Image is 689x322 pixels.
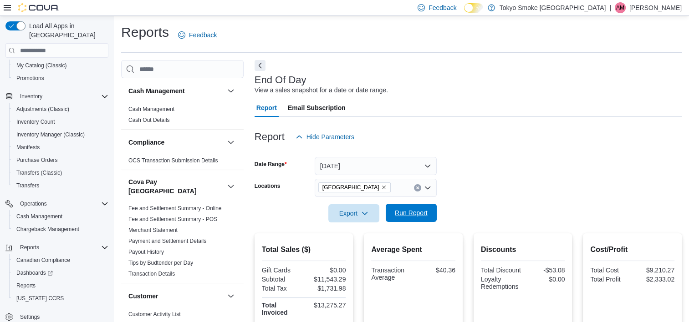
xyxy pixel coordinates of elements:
[255,75,306,86] h3: End Of Day
[16,295,64,302] span: [US_STATE] CCRS
[128,106,174,112] a: Cash Management
[128,311,181,318] span: Customer Activity List
[525,267,565,274] div: -$53.08
[225,291,236,302] button: Customer
[381,185,387,190] button: Remove Mount Pearl Commonwealth from selection in this group
[2,90,112,103] button: Inventory
[128,216,217,223] span: Fee and Settlement Summary - POS
[128,226,178,234] span: Merchant Statement
[9,116,112,128] button: Inventory Count
[634,267,674,274] div: $9,210.27
[16,242,108,253] span: Reports
[2,241,112,254] button: Reports
[13,293,108,304] span: Washington CCRS
[616,2,624,13] span: AM
[128,138,224,147] button: Compliance
[2,197,112,210] button: Operations
[9,59,112,72] button: My Catalog (Classic)
[13,129,108,140] span: Inventory Manager (Classic)
[128,86,224,96] button: Cash Management
[16,144,40,151] span: Manifests
[13,73,108,84] span: Promotions
[481,267,521,274] div: Total Discount
[13,142,43,153] a: Manifests
[429,3,456,12] span: Feedback
[9,72,112,85] button: Promotions
[13,167,66,178] a: Transfers (Classic)
[225,86,236,96] button: Cash Management
[18,3,59,12] img: Cova
[13,211,108,222] span: Cash Management
[13,60,108,71] span: My Catalog (Classic)
[13,104,73,115] a: Adjustments (Classic)
[16,118,55,126] span: Inventory Count
[322,183,379,192] span: [GEOGRAPHIC_DATA]
[292,128,358,146] button: Hide Parameters
[121,23,169,41] h1: Reports
[13,293,67,304] a: [US_STATE] CCRS
[9,103,112,116] button: Adjustments (Classic)
[26,21,108,40] span: Load All Apps in [GEOGRAPHIC_DATA]
[16,91,108,102] span: Inventory
[306,132,354,141] span: Hide Parameters
[13,224,108,235] span: Chargeback Management
[16,226,79,233] span: Chargeback Management
[128,177,224,196] button: Cova Pay [GEOGRAPHIC_DATA]
[128,116,170,124] span: Cash Out Details
[13,267,56,278] a: Dashboards
[590,244,674,255] h2: Cost/Profit
[262,285,302,292] div: Total Tax
[9,210,112,223] button: Cash Management
[20,93,42,100] span: Inventory
[16,198,51,209] button: Operations
[20,244,39,251] span: Reports
[371,244,455,255] h2: Average Spent
[306,302,346,309] div: $13,275.27
[128,249,164,255] a: Payout History
[13,180,108,191] span: Transfers
[415,267,455,274] div: $40.36
[9,267,112,279] a: Dashboards
[328,204,379,222] button: Export
[500,2,606,13] p: Tokyo Smoke [GEOGRAPHIC_DATA]
[13,129,88,140] a: Inventory Manager (Classic)
[262,302,288,316] strong: Total Invoiced
[306,276,346,283] div: $11,543.29
[128,270,175,277] span: Transaction Details
[13,155,108,166] span: Purchase Orders
[16,198,108,209] span: Operations
[318,182,391,192] span: Mount Pearl Commonwealth
[128,205,222,211] a: Fee and Settlement Summary - Online
[16,269,53,277] span: Dashboards
[121,203,244,283] div: Cova Pay [GEOGRAPHIC_DATA]
[13,255,74,266] a: Canadian Compliance
[13,255,108,266] span: Canadian Compliance
[9,223,112,236] button: Chargeback Management
[13,280,39,291] a: Reports
[9,279,112,292] button: Reports
[174,26,220,44] a: Feedback
[334,204,374,222] span: Export
[464,3,483,13] input: Dark Mode
[13,73,48,84] a: Promotions
[128,292,224,301] button: Customer
[9,292,112,305] button: [US_STATE] CCRS
[16,131,85,138] span: Inventory Manager (Classic)
[288,99,346,117] span: Email Subscription
[386,204,437,222] button: Run Report
[16,156,58,164] span: Purchase Orders
[128,117,170,123] a: Cash Out Details
[13,167,108,178] span: Transfers (Classic)
[128,138,164,147] h3: Compliance
[634,276,674,283] div: $2,333.02
[128,157,218,164] a: OCS Transaction Submission Details
[13,267,108,278] span: Dashboards
[13,116,59,127] a: Inventory Count
[395,208,428,217] span: Run Report
[13,116,108,127] span: Inventory Count
[16,106,69,113] span: Adjustments (Classic)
